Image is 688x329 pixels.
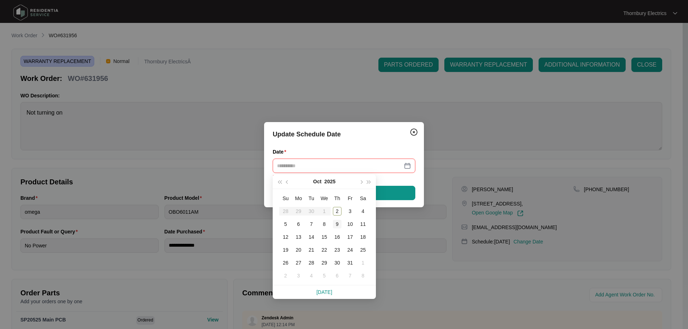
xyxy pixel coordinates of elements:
button: Close [408,126,420,138]
td: 2025-10-14 [305,231,318,243]
td: 2025-10-13 [292,231,305,243]
div: 8 [320,220,329,228]
div: 5 [281,220,290,228]
td: 2025-10-04 [357,205,369,218]
th: Fr [344,192,357,205]
div: 26 [281,258,290,267]
td: 2025-10-30 [331,256,344,269]
div: 31 [346,258,354,267]
td: 2025-10-27 [292,256,305,269]
td: 2025-10-06 [292,218,305,231]
div: 30 [333,258,341,267]
div: 20 [294,246,303,254]
input: Date [277,162,402,170]
div: 4 [307,271,316,280]
div: 3 [346,207,354,216]
td: 2025-10-05 [279,218,292,231]
div: 1 [359,258,367,267]
td: 2025-10-29 [318,256,331,269]
div: 24 [346,246,354,254]
div: 18 [359,233,367,241]
div: 5 [320,271,329,280]
td: 2025-11-01 [357,256,369,269]
td: 2025-10-20 [292,243,305,256]
td: 2025-10-02 [331,205,344,218]
td: 2025-10-21 [305,243,318,256]
div: 7 [346,271,354,280]
td: 2025-10-16 [331,231,344,243]
div: 3 [294,271,303,280]
div: 25 [359,246,367,254]
td: 2025-10-31 [344,256,357,269]
div: 13 [294,233,303,241]
td: 2025-10-03 [344,205,357,218]
a: [DATE] [316,289,332,295]
div: 17 [346,233,354,241]
div: 28 [307,258,316,267]
td: 2025-11-06 [331,269,344,282]
div: 7 [307,220,316,228]
div: 21 [307,246,316,254]
td: 2025-11-04 [305,269,318,282]
div: 2 [333,207,341,216]
div: 19 [281,246,290,254]
td: 2025-10-26 [279,256,292,269]
div: Update Schedule Date [273,129,415,139]
div: 2 [281,271,290,280]
td: 2025-10-08 [318,218,331,231]
div: 29 [320,258,329,267]
td: 2025-10-11 [357,218,369,231]
div: 6 [294,220,303,228]
div: 22 [320,246,329,254]
td: 2025-10-25 [357,243,369,256]
div: 8 [359,271,367,280]
td: 2025-10-17 [344,231,357,243]
div: 14 [307,233,316,241]
td: 2025-11-03 [292,269,305,282]
td: 2025-11-02 [279,269,292,282]
div: 16 [333,233,341,241]
div: 11 [359,220,367,228]
td: 2025-10-23 [331,243,344,256]
th: Tu [305,192,318,205]
div: 9 [333,220,341,228]
th: Su [279,192,292,205]
div: 27 [294,258,303,267]
label: Date [273,148,289,155]
td: 2025-11-05 [318,269,331,282]
td: 2025-10-07 [305,218,318,231]
div: Please enter your date. [273,173,415,181]
img: closeCircle [410,128,418,136]
th: We [318,192,331,205]
td: 2025-10-15 [318,231,331,243]
div: 23 [333,246,341,254]
div: 4 [359,207,367,216]
div: 15 [320,233,329,241]
td: 2025-10-10 [344,218,357,231]
td: 2025-10-28 [305,256,318,269]
div: 12 [281,233,290,241]
button: 2025 [324,174,335,189]
td: 2025-11-08 [357,269,369,282]
th: Th [331,192,344,205]
button: Oct [313,174,321,189]
td: 2025-11-07 [344,269,357,282]
div: 6 [333,271,341,280]
td: 2025-10-24 [344,243,357,256]
td: 2025-10-19 [279,243,292,256]
td: 2025-10-12 [279,231,292,243]
td: 2025-10-09 [331,218,344,231]
td: 2025-10-18 [357,231,369,243]
div: 10 [346,220,354,228]
th: Mo [292,192,305,205]
th: Sa [357,192,369,205]
td: 2025-10-22 [318,243,331,256]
